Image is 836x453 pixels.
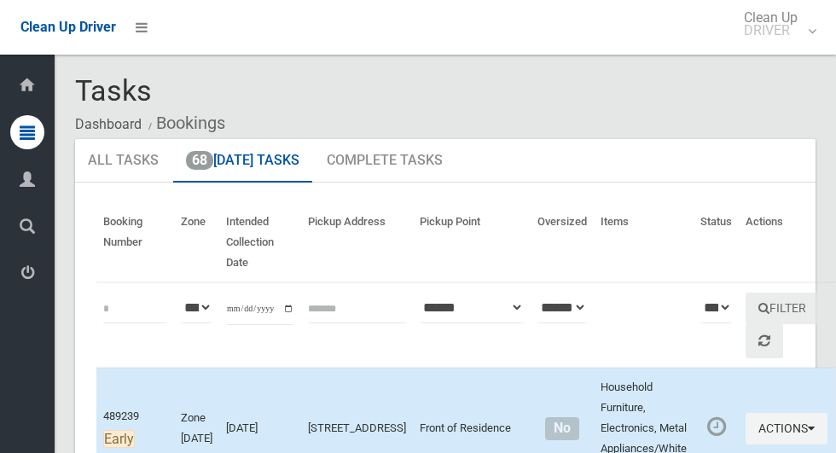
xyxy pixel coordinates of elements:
span: No [545,417,578,440]
li: Bookings [144,107,225,139]
th: Zone [174,203,219,282]
th: Pickup Point [413,203,531,282]
a: Dashboard [75,116,142,132]
th: Items [594,203,694,282]
span: Tasks [75,73,152,107]
span: Clean Up Driver [20,19,116,35]
h4: Normal sized [537,421,587,436]
span: Clean Up [735,11,815,37]
th: Status [694,203,739,282]
th: Booking Number [96,203,174,282]
small: DRIVER [744,24,798,37]
a: Clean Up Driver [20,15,116,40]
span: Early [103,430,135,448]
button: Actions [746,413,827,444]
a: 68[DATE] Tasks [173,139,312,183]
a: All Tasks [75,139,171,183]
th: Intended Collection Date [219,203,301,282]
a: Complete Tasks [314,139,456,183]
button: Filter [746,293,819,324]
i: Booking awaiting collection. Mark as collected or report issues to complete task. [707,415,726,438]
span: 68 [186,151,213,170]
th: Actions [739,203,835,282]
th: Oversized [531,203,594,282]
th: Pickup Address [301,203,413,282]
